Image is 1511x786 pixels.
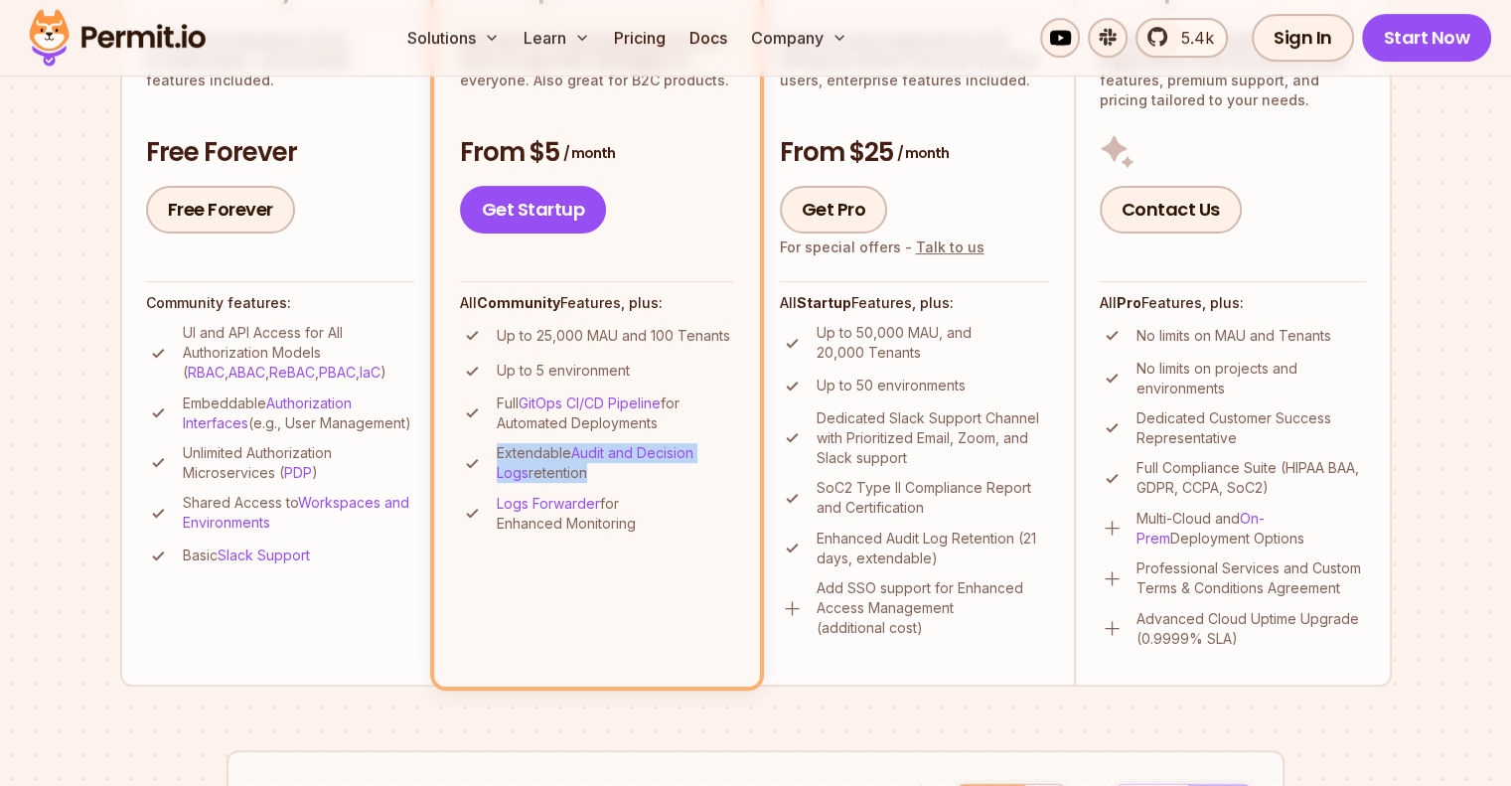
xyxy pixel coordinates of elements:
p: Full for Automated Deployments [497,393,734,433]
a: Pricing [606,18,674,58]
h3: From $25 [780,135,1050,171]
a: PDP [284,464,312,481]
h3: From $5 [460,135,734,171]
a: RBAC [188,364,225,381]
a: Slack Support [218,547,310,563]
h4: All Features, plus: [780,293,1050,313]
p: Unlimited Authorization Microservices ( ) [183,443,414,483]
a: Logs Forwarder [497,495,600,512]
p: Enhanced Audit Log Retention (21 days, extendable) [817,529,1050,568]
a: GitOps CI/CD Pipeline [519,394,661,411]
a: IaC [360,364,380,381]
a: Get Startup [460,186,607,234]
span: / month [897,143,949,163]
p: Advanced Cloud Uptime Upgrade (0.9999% SLA) [1136,609,1366,649]
a: Contact Us [1100,186,1242,234]
a: Talk to us [916,238,984,255]
img: Permit logo [20,4,215,72]
p: Professional Services and Custom Terms & Conditions Agreement [1136,558,1366,598]
h4: Community features: [146,293,414,313]
a: ABAC [228,364,265,381]
button: Solutions [399,18,508,58]
button: Company [743,18,855,58]
button: Learn [516,18,598,58]
a: Free Forever [146,186,295,234]
p: Embeddable (e.g., User Management) [183,393,414,433]
a: Get Pro [780,186,888,234]
p: SoC2 Type II Compliance Report and Certification [817,478,1050,518]
p: Basic [183,546,310,565]
p: Multi-Cloud and Deployment Options [1136,509,1366,549]
strong: Pro [1117,294,1141,311]
p: Up to 50,000 MAU, and 20,000 Tenants [817,323,1050,363]
span: 5.4k [1169,26,1214,50]
a: On-Prem [1136,510,1265,547]
p: Up to 5 environment [497,361,630,381]
p: No limits on MAU and Tenants [1136,326,1331,346]
a: Sign In [1252,14,1354,62]
p: Up to 50 environments [817,376,966,395]
a: Audit and Decision Logs [497,444,693,481]
strong: Community [477,294,560,311]
a: PBAC [319,364,356,381]
p: Up to 25,000 MAU and 100 Tenants [497,326,730,346]
a: Start Now [1362,14,1492,62]
p: for Enhanced Monitoring [497,494,734,534]
p: No limits on projects and environments [1136,359,1366,398]
h4: All Features, plus: [460,293,734,313]
p: Dedicated Customer Success Representative [1136,408,1366,448]
p: Extendable retention [497,443,734,483]
p: Full Compliance Suite (HIPAA BAA, GDPR, CCPA, SoC2) [1136,458,1366,498]
a: 5.4k [1135,18,1228,58]
h4: All Features, plus: [1100,293,1366,313]
div: For special offers - [780,237,984,257]
a: Authorization Interfaces [183,394,352,431]
a: Docs [681,18,735,58]
p: Shared Access to [183,493,414,533]
p: UI and API Access for All Authorization Models ( , , , , ) [183,323,414,383]
h3: Free Forever [146,135,414,171]
a: ReBAC [269,364,315,381]
strong: Startup [797,294,851,311]
span: / month [563,143,615,163]
p: Add SSO support for Enhanced Access Management (additional cost) [817,578,1050,638]
p: Dedicated Slack Support Channel with Prioritized Email, Zoom, and Slack support [817,408,1050,468]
